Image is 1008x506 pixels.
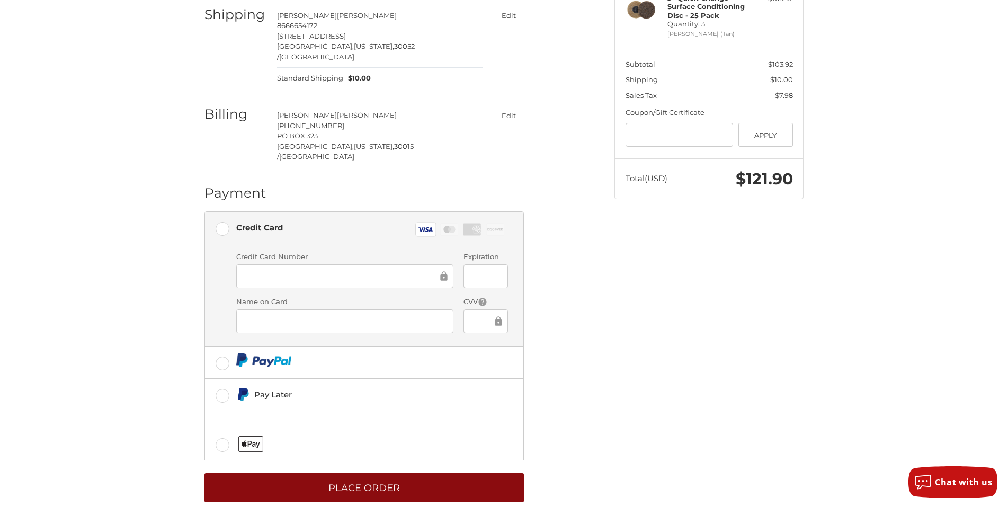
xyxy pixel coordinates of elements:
[337,11,397,20] span: [PERSON_NAME]
[626,123,734,147] input: Gift Certificate or Coupon Code
[626,91,657,100] span: Sales Tax
[354,42,394,50] span: [US_STATE],
[908,466,997,498] button: Chat with us
[277,32,346,40] span: [STREET_ADDRESS]
[463,252,507,262] label: Expiration
[204,473,524,502] button: Place Order
[279,152,354,161] span: [GEOGRAPHIC_DATA]
[775,91,793,100] span: $7.98
[493,8,524,23] button: Edit
[736,169,793,189] span: $121.90
[738,123,793,147] button: Apply
[244,270,438,282] iframe: Secure Credit Card Frame - Credit Card Number
[277,42,415,61] span: 30052 /
[204,6,266,23] h2: Shipping
[626,60,655,68] span: Subtotal
[770,75,793,84] span: $10.00
[277,111,337,119] span: [PERSON_NAME]
[236,219,283,236] div: Credit Card
[277,73,343,84] span: Standard Shipping
[236,405,451,415] iframe: PayPal Message 1
[935,476,992,488] span: Chat with us
[277,142,354,150] span: [GEOGRAPHIC_DATA],
[626,75,658,84] span: Shipping
[768,60,793,68] span: $103.92
[236,252,453,262] label: Credit Card Number
[254,386,451,403] div: Pay Later
[277,11,337,20] span: [PERSON_NAME]
[236,297,453,307] label: Name on Card
[471,270,500,282] iframe: Secure Credit Card Frame - Expiration Date
[244,315,446,327] iframe: Secure Credit Card Frame - Cardholder Name
[277,42,354,50] span: [GEOGRAPHIC_DATA],
[343,73,371,84] span: $10.00
[471,315,492,327] iframe: Secure Credit Card Frame - CVV
[463,297,507,307] label: CVV
[354,142,394,150] span: [US_STATE],
[277,21,317,30] span: 8666654172
[204,185,266,201] h2: Payment
[236,388,249,401] img: Pay Later icon
[337,111,397,119] span: [PERSON_NAME]
[667,30,748,39] li: [PERSON_NAME] (Tan)
[626,108,793,118] div: Coupon/Gift Certificate
[493,108,524,123] button: Edit
[236,353,292,367] img: PayPal icon
[626,173,667,183] span: Total (USD)
[238,436,263,452] img: Applepay icon
[277,131,318,140] span: PO BOX 323
[277,121,344,130] span: [PHONE_NUMBER]
[279,52,354,61] span: [GEOGRAPHIC_DATA]
[204,106,266,122] h2: Billing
